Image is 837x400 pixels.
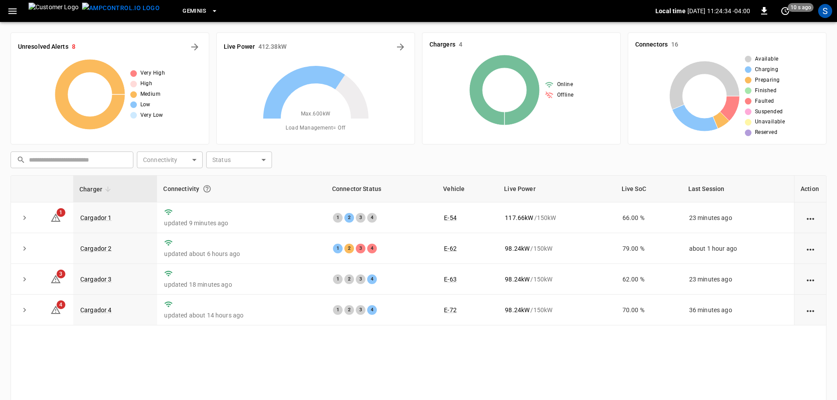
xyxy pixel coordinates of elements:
th: Connector Status [326,176,437,202]
h6: Chargers [429,40,455,50]
span: Low [140,101,150,109]
th: Live SoC [615,176,682,202]
div: / 150 kW [505,244,608,253]
p: updated 18 minutes ago [164,280,318,289]
a: Cargador 3 [80,276,112,283]
span: Charging [755,65,778,74]
div: profile-icon [818,4,832,18]
p: updated about 6 hours ago [164,249,318,258]
p: 98.24 kW [505,244,529,253]
p: updated about 14 hours ago [164,311,318,320]
span: Suspended [755,108,783,116]
p: Local time [655,7,686,15]
p: 98.24 kW [505,306,529,314]
p: 98.24 kW [505,275,529,284]
div: / 150 kW [505,213,608,222]
div: / 150 kW [505,306,608,314]
td: 66.00 % [615,202,682,233]
span: High [140,79,153,88]
span: Preparing [755,76,780,85]
div: 1 [333,274,343,284]
div: action cell options [805,306,816,314]
div: 4 [367,213,377,223]
span: Max. 600 kW [301,110,331,119]
th: Live Power [498,176,615,202]
h6: Live Power [224,42,255,52]
span: Available [755,55,779,64]
span: Finished [755,86,776,95]
h6: Connectors [635,40,668,50]
h6: 4 [459,40,462,50]
img: Customer Logo [29,3,79,19]
button: All Alerts [188,40,202,54]
div: / 150 kW [505,275,608,284]
span: Very Low [140,111,163,120]
a: E-72 [444,306,457,314]
span: Unavailable [755,118,785,126]
span: Very High [140,69,165,78]
div: action cell options [805,275,816,284]
div: 2 [344,213,354,223]
span: 1 [57,208,65,217]
button: Connection between the charger and our software. [199,181,215,197]
div: 3 [356,213,365,223]
button: expand row [18,242,31,255]
button: Energy Overview [393,40,408,54]
div: 3 [356,244,365,253]
button: expand row [18,303,31,317]
a: Cargador 4 [80,306,112,314]
span: Online [557,80,573,89]
span: Faulted [755,97,774,106]
span: Load Management = Off [286,124,345,133]
span: Charger [79,184,114,195]
p: [DATE] 11:24:34 -04:00 [687,7,750,15]
div: Connectivity [163,181,319,197]
a: 1 [50,213,61,220]
td: about 1 hour ago [682,233,794,264]
span: Medium [140,90,161,99]
span: 3 [57,270,65,278]
div: 4 [367,305,377,315]
button: expand row [18,211,31,224]
th: Vehicle [437,176,498,202]
div: 1 [333,213,343,223]
th: Last Session [682,176,794,202]
span: Geminis [182,6,207,16]
button: set refresh interval [778,4,792,18]
h6: Unresolved Alerts [18,42,68,52]
p: 117.66 kW [505,213,533,222]
img: ampcontrol.io logo [82,3,160,14]
span: 4 [57,300,65,309]
div: 3 [356,305,365,315]
td: 23 minutes ago [682,202,794,233]
a: E-54 [444,214,457,221]
div: 2 [344,244,354,253]
span: 10 s ago [788,3,814,12]
a: E-62 [444,245,457,252]
a: Cargador 2 [80,245,112,252]
td: 23 minutes ago [682,264,794,295]
div: 4 [367,274,377,284]
h6: 412.38 kW [258,42,286,52]
button: Geminis [179,3,222,20]
a: E-63 [444,276,457,283]
td: 70.00 % [615,295,682,325]
div: 2 [344,305,354,315]
th: Action [794,176,826,202]
a: Cargador 1 [80,214,112,221]
div: 1 [333,244,343,253]
td: 36 minutes ago [682,295,794,325]
div: 3 [356,274,365,284]
div: action cell options [805,244,816,253]
span: Reserved [755,128,777,137]
span: Offline [557,91,574,100]
h6: 8 [72,42,75,52]
p: updated 9 minutes ago [164,219,318,227]
a: 3 [50,275,61,282]
td: 62.00 % [615,264,682,295]
button: expand row [18,273,31,286]
div: 4 [367,244,377,253]
a: 4 [50,306,61,313]
td: 79.00 % [615,233,682,264]
div: 1 [333,305,343,315]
